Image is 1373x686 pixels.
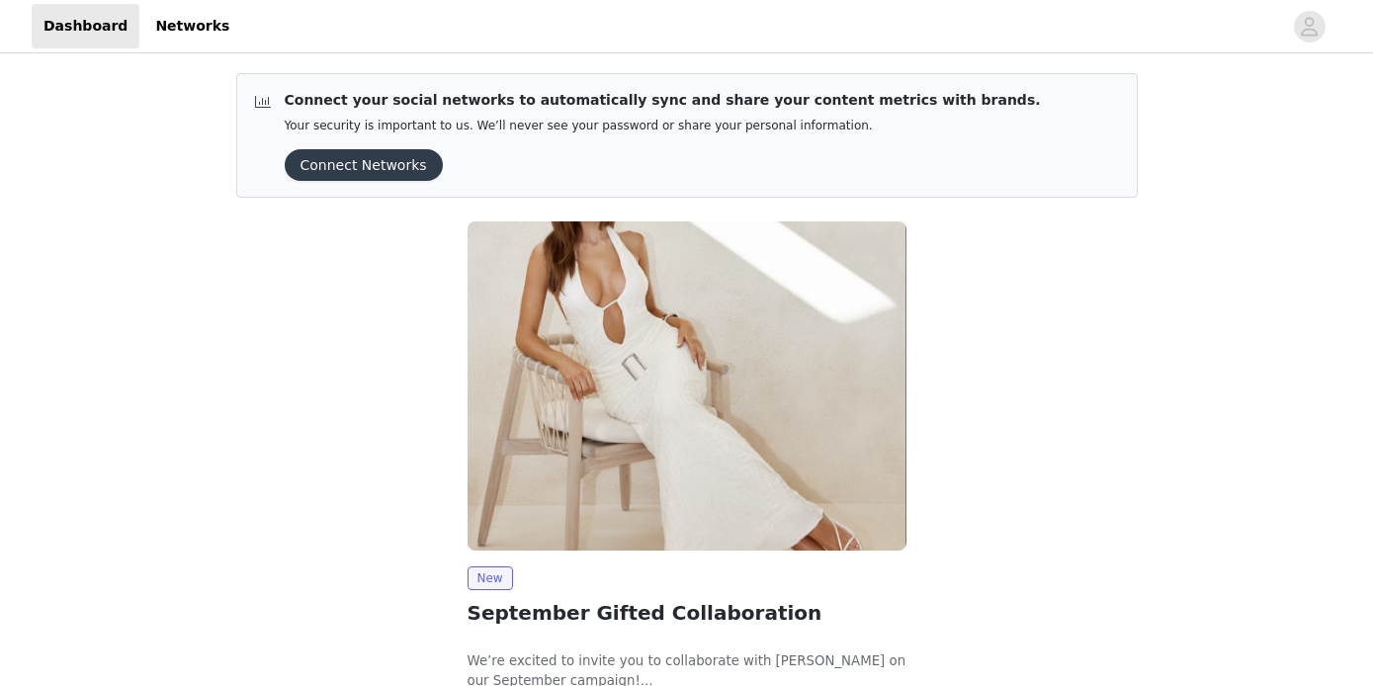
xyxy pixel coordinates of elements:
span: New [468,566,513,590]
h2: September Gifted Collaboration [468,598,906,628]
p: Your security is important to us. We’ll never see your password or share your personal information. [285,119,1041,133]
a: Dashboard [32,4,139,48]
img: Peppermayo EU [468,221,906,551]
div: avatar [1300,11,1319,43]
button: Connect Networks [285,149,443,181]
a: Networks [143,4,241,48]
p: Connect your social networks to automatically sync and share your content metrics with brands. [285,90,1041,111]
